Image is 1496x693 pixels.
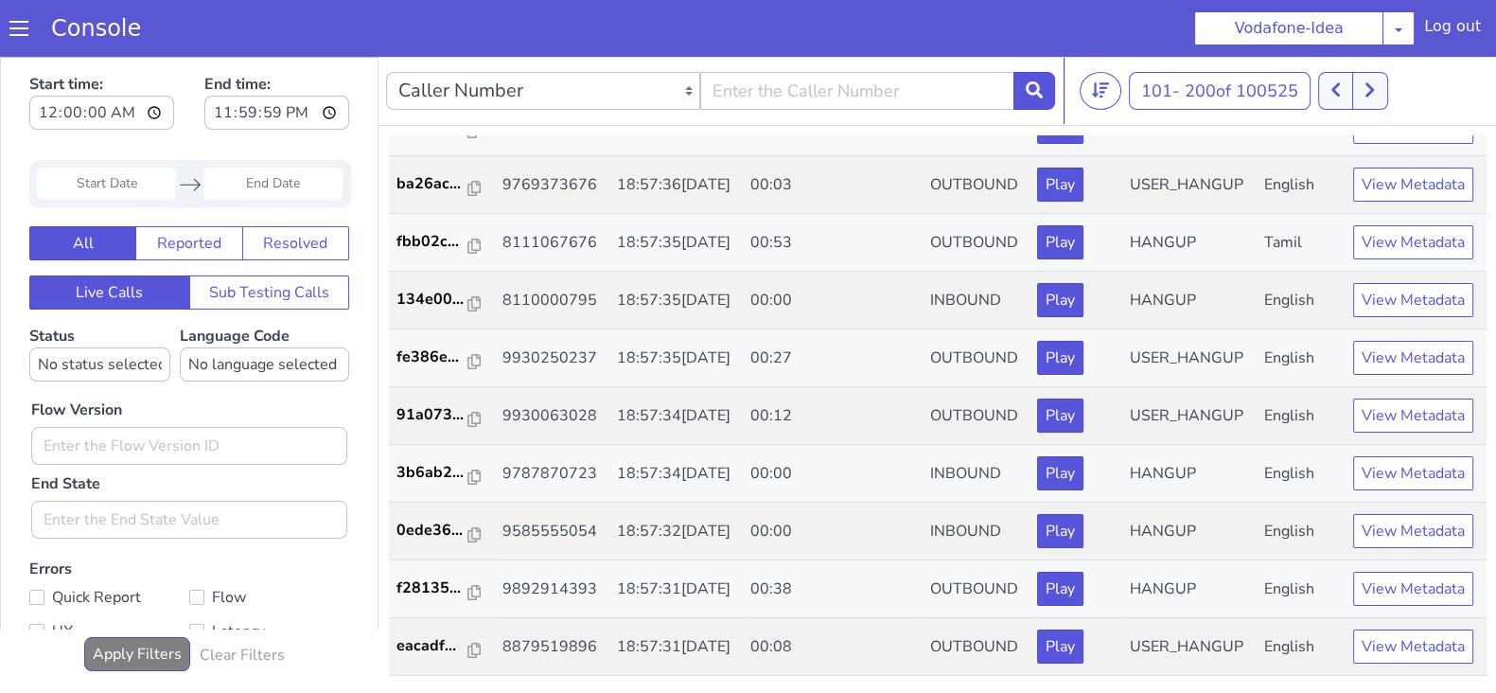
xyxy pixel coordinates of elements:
button: View Metadata [1353,573,1473,607]
td: OUTBOUND [923,561,1030,619]
button: Play [1037,342,1083,376]
a: 134e00... [396,231,487,254]
h6: Clear Filters [200,590,285,608]
td: OUTBOUND [923,273,1030,330]
input: Enter the Flow Version ID [31,370,347,408]
p: 91a073... [396,346,468,369]
a: ba26ac... [396,115,487,138]
button: Play [1037,457,1083,491]
label: Start time: [29,10,174,79]
button: View Metadata [1353,226,1473,260]
td: USER_HANGUP [1122,330,1257,388]
td: USER_HANGUP [1122,273,1257,330]
td: English [1257,388,1346,446]
input: Enter the Caller Number [700,15,1014,53]
button: View Metadata [1353,169,1473,203]
td: HANGUP [1122,504,1257,561]
p: 3b6ab2... [396,404,468,427]
select: Status [29,291,170,325]
p: 0ede36... [396,462,468,485]
button: View Metadata [1353,515,1473,549]
button: View Metadata [1353,457,1473,491]
td: 00:00 [743,446,923,504]
td: 9585555054 [495,446,609,504]
td: 9787870723 [495,388,609,446]
td: Tamil [1257,157,1346,215]
button: Resolved [242,169,349,204]
td: 18:57:35[DATE] [609,157,744,215]
input: End Date [203,111,343,143]
td: 18:57:32[DATE] [609,446,744,504]
td: HANGUP [1122,446,1257,504]
button: 101- 200of 100525 [1129,15,1311,53]
button: Play [1037,573,1083,607]
td: OUTBOUND [923,99,1030,157]
label: Status [29,269,170,325]
td: HANGUP [1122,215,1257,273]
button: Apply Filters [84,580,190,614]
td: 8879519896 [495,561,609,619]
td: OUTBOUND [923,157,1030,215]
td: English [1257,273,1346,330]
td: 18:57:34[DATE] [609,330,744,388]
a: 91a073... [396,346,487,369]
a: eacadf... [396,577,487,600]
label: Flow [189,527,349,554]
label: Flow Version [31,342,122,364]
td: 00:00 [743,388,923,446]
td: OUTBOUND [923,504,1030,561]
td: English [1257,99,1346,157]
a: Console [28,15,164,42]
td: 9930063028 [495,330,609,388]
a: fe386e... [396,289,487,311]
td: English [1257,215,1346,273]
span: 200 of 100525 [1185,23,1298,45]
td: 18:57:34[DATE] [609,388,744,446]
td: 9930250237 [495,273,609,330]
td: 00:38 [743,504,923,561]
button: Play [1037,284,1083,318]
td: HANGUP [1122,157,1257,215]
label: Quick Report [29,527,189,554]
p: fbb02c... [396,173,468,196]
input: Start time: [29,39,174,73]
td: 18:57:35[DATE] [609,215,744,273]
label: End State [31,416,100,438]
label: UX [29,561,189,588]
label: Latency [189,561,349,588]
td: English [1257,561,1346,619]
button: Play [1037,226,1083,260]
a: 0ede36... [396,462,487,485]
button: All [29,169,136,204]
td: 9892914393 [495,504,609,561]
label: Language Code [180,269,349,325]
td: 18:57:31[DATE] [609,504,744,561]
td: 00:00 [743,215,923,273]
td: 00:27 [743,273,923,330]
td: OUTBOUND [923,330,1030,388]
input: Start Date [37,111,176,143]
button: View Metadata [1353,111,1473,145]
button: Live Calls [29,219,190,253]
p: ba26ac... [396,115,468,138]
a: f28135... [396,520,487,542]
button: Vodafone-Idea [1194,11,1383,45]
button: View Metadata [1353,284,1473,318]
select: Language Code [180,291,349,325]
p: 134e00... [396,231,468,254]
td: HANGUP [1122,388,1257,446]
p: eacadf... [396,577,468,600]
td: 9769373676 [495,99,609,157]
td: INBOUND [923,446,1030,504]
button: Sub Testing Calls [189,219,350,253]
td: English [1257,330,1346,388]
button: Play [1037,515,1083,549]
td: 8111067676 [495,157,609,215]
button: Play [1037,400,1083,434]
td: 00:12 [743,330,923,388]
button: View Metadata [1353,400,1473,434]
button: View Metadata [1353,342,1473,376]
td: INBOUND [923,388,1030,446]
td: 00:08 [743,561,923,619]
td: USER_HANGUP [1122,561,1257,619]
